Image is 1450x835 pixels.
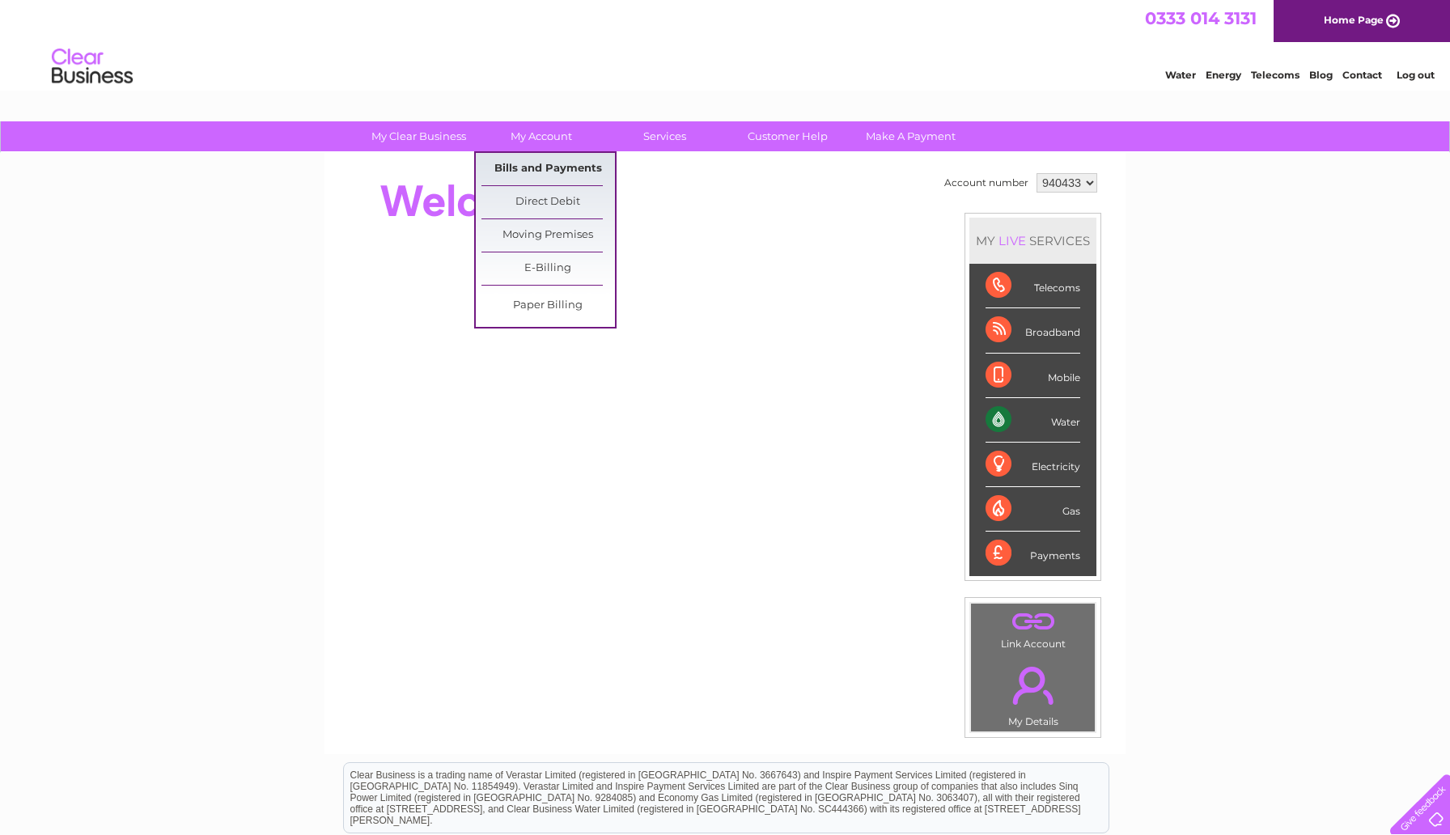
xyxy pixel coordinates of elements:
[721,121,854,151] a: Customer Help
[844,121,977,151] a: Make A Payment
[1342,69,1382,81] a: Contact
[986,398,1080,443] div: Water
[986,443,1080,487] div: Electricity
[986,487,1080,532] div: Gas
[986,354,1080,398] div: Mobile
[481,186,615,218] a: Direct Debit
[995,233,1029,248] div: LIVE
[598,121,731,151] a: Services
[986,532,1080,575] div: Payments
[940,169,1032,197] td: Account number
[475,121,608,151] a: My Account
[51,42,134,91] img: logo.png
[975,608,1091,636] a: .
[344,9,1109,78] div: Clear Business is a trading name of Verastar Limited (registered in [GEOGRAPHIC_DATA] No. 3667643...
[1206,69,1241,81] a: Energy
[1165,69,1196,81] a: Water
[1251,69,1299,81] a: Telecoms
[481,219,615,252] a: Moving Premises
[970,653,1096,732] td: My Details
[969,218,1096,264] div: MY SERVICES
[975,657,1091,714] a: .
[986,264,1080,308] div: Telecoms
[352,121,485,151] a: My Clear Business
[1309,69,1333,81] a: Blog
[970,603,1096,654] td: Link Account
[481,153,615,185] a: Bills and Payments
[986,308,1080,353] div: Broadband
[481,290,615,322] a: Paper Billing
[1397,69,1435,81] a: Log out
[481,252,615,285] a: E-Billing
[1145,8,1257,28] a: 0333 014 3131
